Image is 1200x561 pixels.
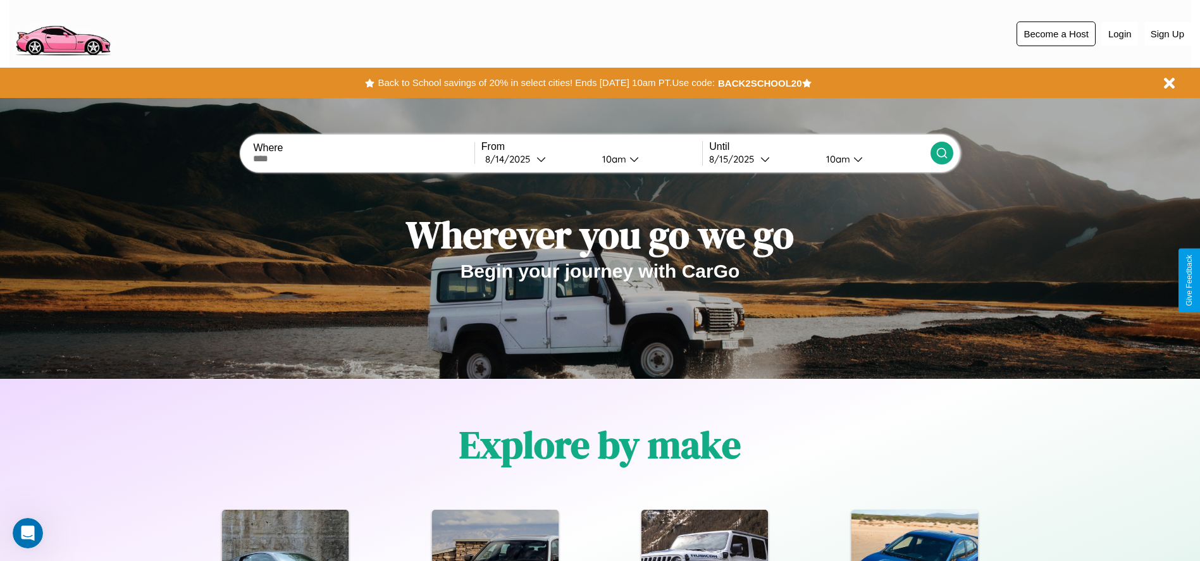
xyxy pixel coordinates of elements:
[592,152,703,166] button: 10am
[1185,255,1194,306] div: Give Feedback
[481,152,592,166] button: 8/14/2025
[459,419,741,471] h1: Explore by make
[13,518,43,548] iframe: Intercom live chat
[718,78,802,89] b: BACK2SCHOOL20
[374,74,717,92] button: Back to School savings of 20% in select cities! Ends [DATE] 10am PT.Use code:
[9,6,116,59] img: logo
[1017,22,1096,46] button: Become a Host
[820,153,853,165] div: 10am
[481,141,702,152] label: From
[253,142,474,154] label: Where
[485,153,536,165] div: 8 / 14 / 2025
[596,153,629,165] div: 10am
[709,153,760,165] div: 8 / 15 / 2025
[1102,22,1138,46] button: Login
[709,141,930,152] label: Until
[1144,22,1191,46] button: Sign Up
[816,152,931,166] button: 10am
